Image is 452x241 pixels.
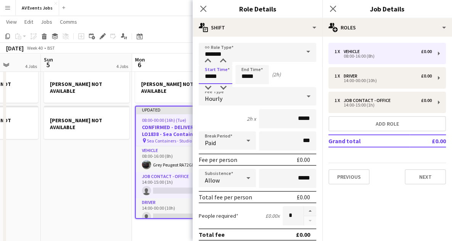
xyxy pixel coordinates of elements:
[41,18,52,25] span: Jobs
[322,4,452,14] h3: Job Details
[328,116,446,131] button: Add role
[6,44,24,52] div: [DATE]
[205,139,216,147] span: Paid
[335,98,344,103] div: 1 x
[3,17,20,27] a: View
[142,117,186,123] span: 08:00-00:00 (16h) (Tue)
[421,73,432,79] div: £0.00
[205,176,220,184] span: Allow
[344,49,363,54] div: Vehicle
[335,103,432,107] div: 14:00-15:00 (1h)
[193,4,322,14] h3: Role Details
[199,212,238,219] label: People required
[24,18,33,25] span: Edit
[335,73,344,79] div: 1 x
[199,193,252,201] div: Total fee per person
[322,18,452,37] div: Roles
[43,60,53,69] span: 5
[57,17,80,27] a: Comms
[44,70,129,103] app-job-card: [PERSON_NAME] NOT AVAILABLE
[44,106,129,139] app-job-card: [PERSON_NAME] NOT AVAILABLE
[421,49,432,54] div: £0.00
[136,198,220,224] app-card-role: Driver0/114:00-00:00 (10h)
[328,169,370,184] button: Previous
[16,0,59,15] button: AV Events Jobs
[335,54,432,58] div: 08:00-16:00 (8h)
[272,71,281,78] div: (2h)
[199,156,237,163] div: Fee per person
[136,107,220,113] div: Updated
[135,106,220,219] app-job-card: Updated08:00-00:00 (16h) (Tue)1/3CONFIRMED - DELIVERY: LO1838 - Sea Containers - Studio 1 staging...
[25,45,44,51] span: Week 40
[304,206,316,216] button: Increase
[410,135,446,147] td: £0.00
[247,115,256,122] div: 2h x
[328,135,410,147] td: Grand total
[135,56,145,63] span: Mon
[44,81,129,94] h3: [PERSON_NAME] NOT AVAILABLE
[136,172,220,198] app-card-role: Job contact - Office0/114:00-15:00 (1h)
[135,81,220,94] h3: [PERSON_NAME] NOT AVAILABLE
[265,212,280,219] div: £0.00 x
[134,60,145,69] span: 6
[47,45,55,51] div: BST
[116,63,128,69] div: 4 Jobs
[136,124,220,137] h3: CONFIRMED - DELIVERY: LO1838 - Sea Containers - Studio 1 staging
[297,193,310,201] div: £0.00
[344,73,360,79] div: Driver
[6,18,17,25] span: View
[38,17,55,27] a: Jobs
[193,18,322,37] div: Shift
[44,117,129,131] h3: [PERSON_NAME] NOT AVAILABLE
[25,63,37,69] div: 4 Jobs
[335,79,432,82] div: 14:00-00:00 (10h)
[344,98,394,103] div: Job contact - Office
[136,146,220,172] app-card-role: Vehicle1/108:00-16:00 (8h)Grey Peugeot RA72GDX
[60,18,77,25] span: Comms
[44,56,53,63] span: Sun
[405,169,446,184] button: Next
[21,17,36,27] a: Edit
[205,95,222,102] span: Hourly
[297,156,310,163] div: £0.00
[199,231,225,238] div: Total fee
[421,98,432,103] div: £0.00
[335,49,344,54] div: 1 x
[147,138,195,144] span: Sea Containers - Studio 1
[135,70,220,103] app-job-card: [PERSON_NAME] NOT AVAILABLE
[296,231,310,238] div: £0.00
